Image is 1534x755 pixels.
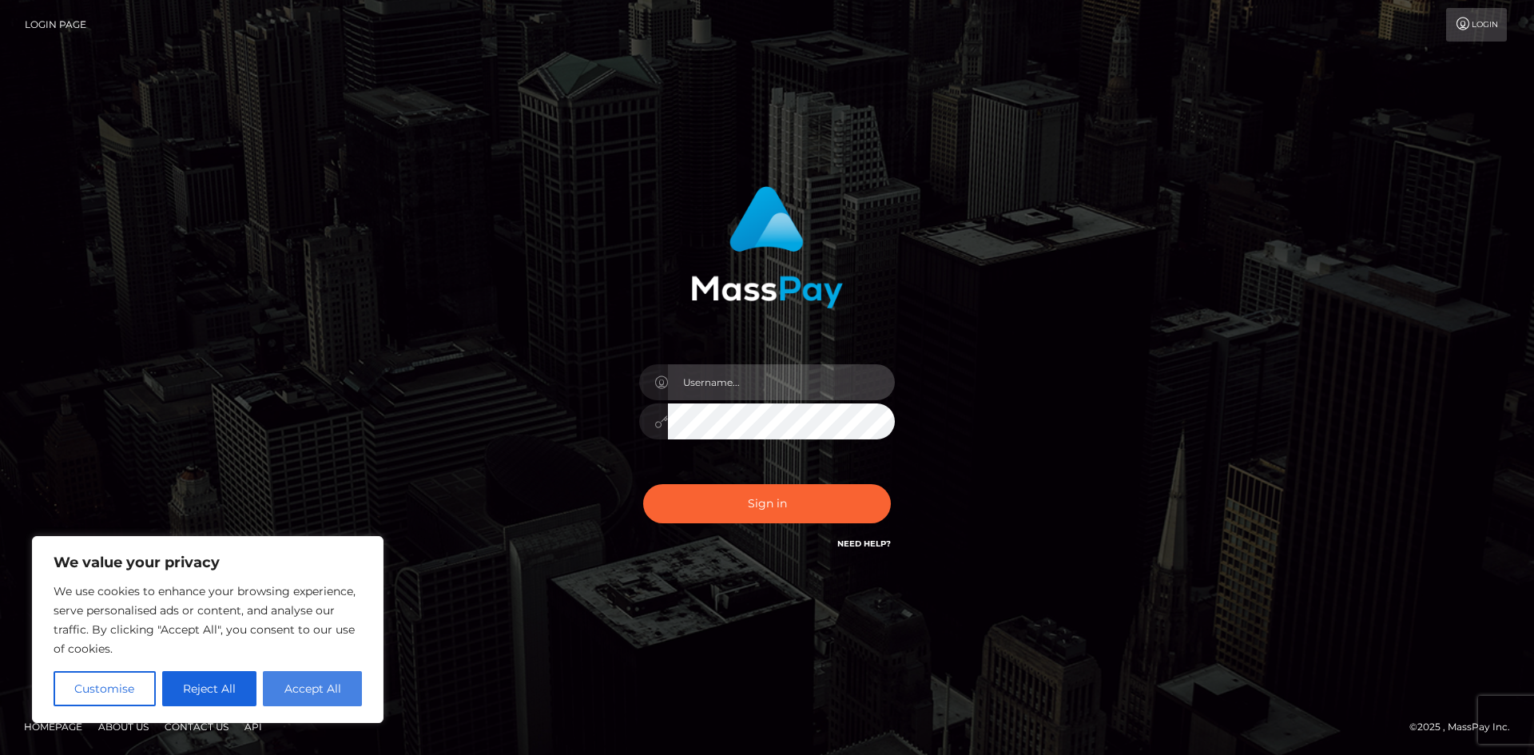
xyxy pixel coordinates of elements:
[263,671,362,706] button: Accept All
[25,8,86,42] a: Login Page
[162,671,257,706] button: Reject All
[54,671,156,706] button: Customise
[668,364,895,400] input: Username...
[92,714,155,739] a: About Us
[691,186,843,308] img: MassPay Login
[238,714,268,739] a: API
[1446,8,1507,42] a: Login
[32,536,383,723] div: We value your privacy
[158,714,235,739] a: Contact Us
[837,538,891,549] a: Need Help?
[54,582,362,658] p: We use cookies to enhance your browsing experience, serve personalised ads or content, and analys...
[1409,718,1522,736] div: © 2025 , MassPay Inc.
[643,484,891,523] button: Sign in
[18,714,89,739] a: Homepage
[54,553,362,572] p: We value your privacy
